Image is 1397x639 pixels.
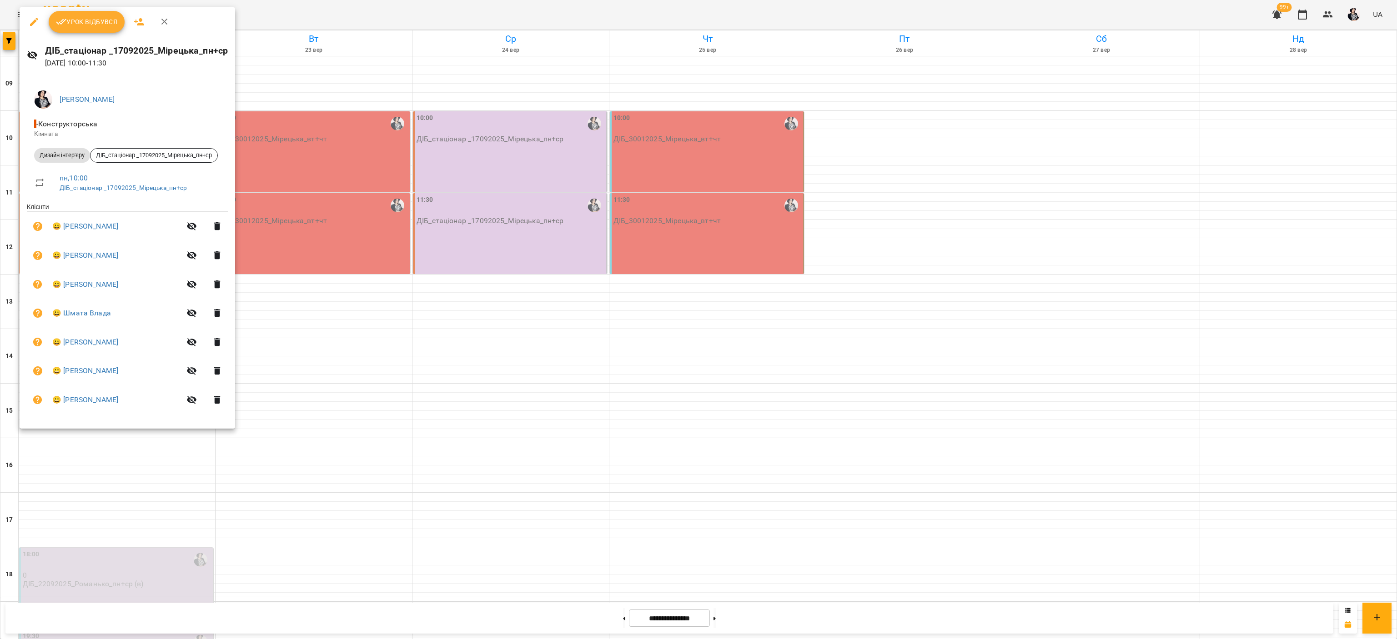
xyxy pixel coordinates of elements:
ul: Клієнти [27,202,228,418]
a: 😀 [PERSON_NAME] [52,337,118,348]
span: Урок відбувся [56,16,118,27]
h6: ДІБ_стаціонар _17092025_Мірецька_пн+ср [45,44,228,58]
button: Візит ще не сплачено. Додати оплату? [27,331,49,353]
a: пн , 10:00 [60,174,88,182]
button: Візит ще не сплачено. Додати оплату? [27,215,49,237]
button: Візит ще не сплачено. Додати оплату? [27,389,49,411]
a: 😀 [PERSON_NAME] [52,221,118,232]
button: Візит ще не сплачено. Додати оплату? [27,360,49,382]
div: ДІБ_стаціонар _17092025_Мірецька_пн+ср [90,148,218,163]
a: 😀 [PERSON_NAME] [52,250,118,261]
button: Візит ще не сплачено. Додати оплату? [27,302,49,324]
button: Візит ще не сплачено. Додати оплату? [27,274,49,295]
button: Урок відбувся [49,11,125,33]
img: c8bf1b7ea891a2671d46e73f1d62b853.jpg [34,90,52,109]
span: ДІБ_стаціонар _17092025_Мірецька_пн+ср [90,151,217,160]
a: ДІБ_стаціонар _17092025_Мірецька_пн+ср [60,184,187,191]
p: Кімната [34,130,221,139]
p: [DATE] 10:00 - 11:30 [45,58,228,69]
a: 😀 [PERSON_NAME] [52,365,118,376]
a: 😀 [PERSON_NAME] [52,279,118,290]
a: [PERSON_NAME] [60,95,115,104]
button: Візит ще не сплачено. Додати оплату? [27,245,49,266]
span: Дизайн інтер'єру [34,151,90,160]
a: 😀 Шмата Влада [52,308,111,319]
span: - Конструкторська [34,120,100,128]
a: 😀 [PERSON_NAME] [52,394,118,405]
